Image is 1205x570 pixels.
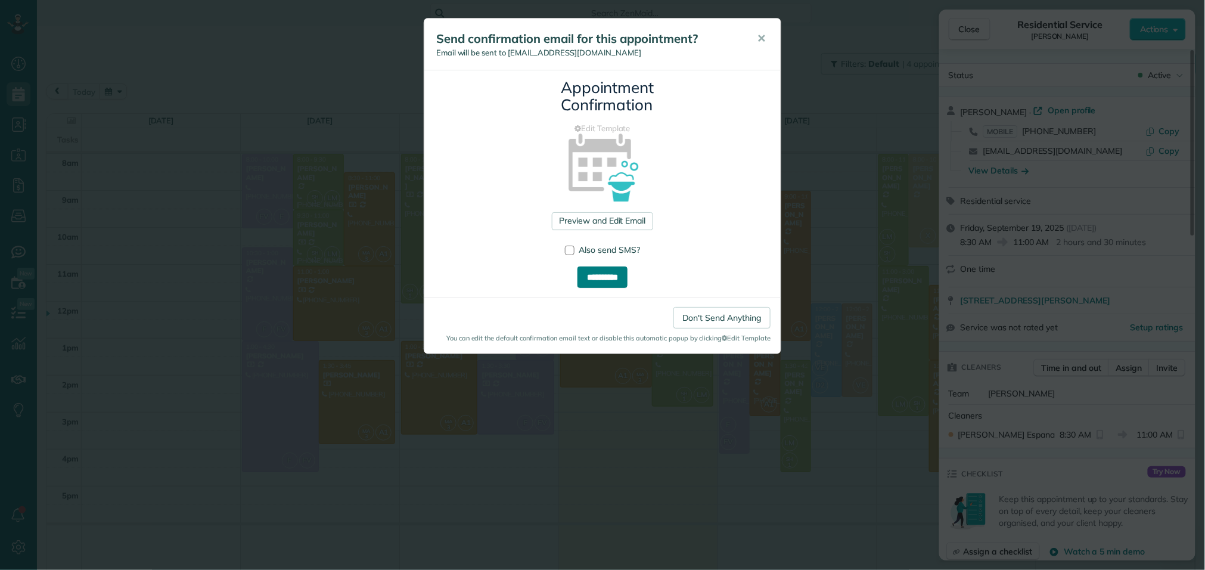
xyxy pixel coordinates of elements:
[673,307,771,329] a: Don't Send Anything
[436,30,740,47] h5: Send confirmation email for this appointment?
[433,123,772,134] a: Edit Template
[436,48,641,57] span: Email will be sent to [EMAIL_ADDRESS][DOMAIN_NAME]
[561,79,644,113] h3: Appointment Confirmation
[757,32,766,45] span: ✕
[549,113,656,219] img: appointment_confirmation_icon-141e34405f88b12ade42628e8c248340957700ab75a12ae832a8710e9b578dc5.png
[579,244,640,255] span: Also send SMS?
[434,333,771,343] small: You can edit the default confirmation email text or disable this automatic popup by clicking Edit...
[552,212,653,230] a: Preview and Edit Email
